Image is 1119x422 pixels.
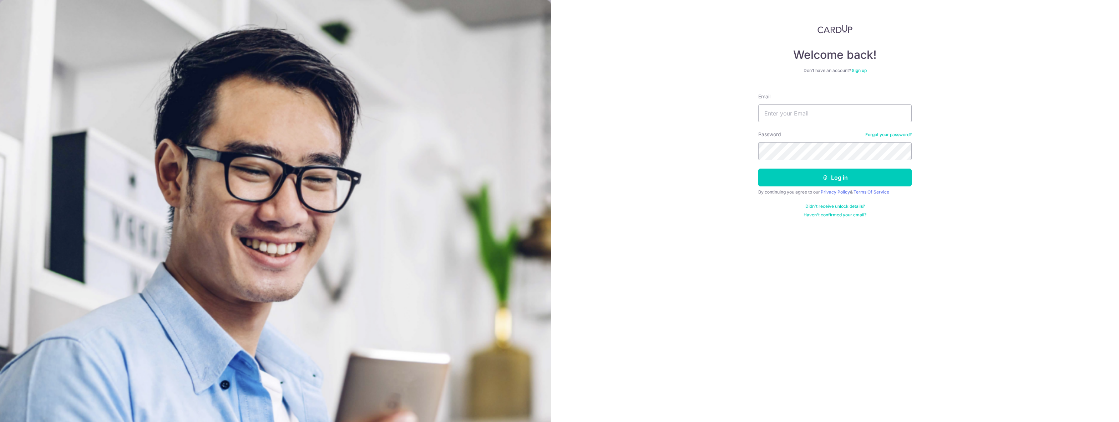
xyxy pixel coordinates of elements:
[865,132,912,138] a: Forgot your password?
[817,25,852,34] img: CardUp Logo
[852,68,867,73] a: Sign up
[758,68,912,73] div: Don’t have an account?
[758,104,912,122] input: Enter your Email
[854,189,889,195] a: Terms Of Service
[758,48,912,62] h4: Welcome back!
[758,131,781,138] label: Password
[804,212,866,218] a: Haven't confirmed your email?
[805,204,865,209] a: Didn't receive unlock details?
[758,189,912,195] div: By continuing you agree to our &
[758,93,770,100] label: Email
[758,169,912,186] button: Log in
[821,189,850,195] a: Privacy Policy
